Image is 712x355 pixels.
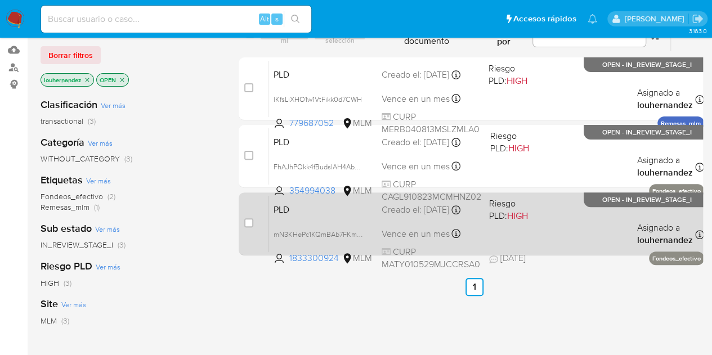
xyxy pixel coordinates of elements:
p: loui.hernandezrodriguez@mercadolibre.com.mx [624,14,688,24]
span: 3.163.0 [688,26,706,35]
a: Salir [692,13,704,25]
span: Alt [260,14,269,24]
button: search-icon [284,11,307,27]
span: s [275,14,279,24]
span: Accesos rápidos [513,13,576,25]
input: Buscar usuario o caso... [41,12,311,26]
a: Notificaciones [588,14,597,24]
